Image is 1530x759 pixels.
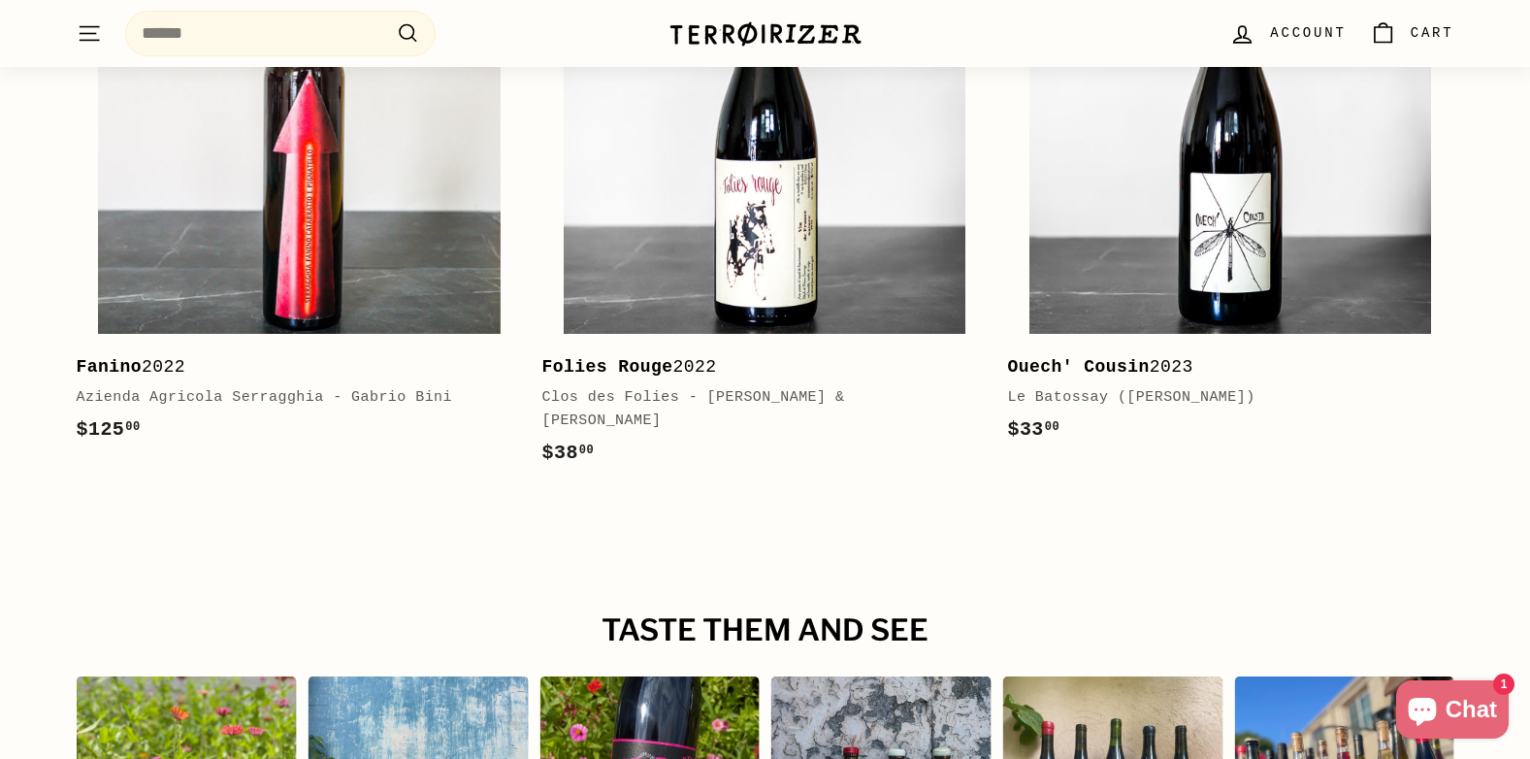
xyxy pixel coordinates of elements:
[1411,22,1454,44] span: Cart
[77,418,141,441] span: $125
[125,420,140,434] sup: 00
[1270,22,1346,44] span: Account
[1045,420,1059,434] sup: 00
[77,386,504,410] div: Azienda Agricola Serragghia - Gabrio Bini
[579,444,594,457] sup: 00
[1007,353,1434,381] div: 2023
[541,386,968,433] div: Clos des Folies - [PERSON_NAME] & [PERSON_NAME]
[1007,386,1434,410] div: Le Batossay ([PERSON_NAME])
[1007,418,1059,441] span: $33
[1358,5,1466,62] a: Cart
[541,353,968,381] div: 2022
[1218,5,1357,62] a: Account
[77,353,504,381] div: 2022
[541,357,672,377] b: Folies Rouge
[1390,680,1514,743] inbox-online-store-chat: Shopify online store chat
[541,442,594,464] span: $38
[77,357,143,377] b: Fanino
[77,614,1454,647] h2: Taste them and see
[1007,357,1149,377] b: Ouech' Cousin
